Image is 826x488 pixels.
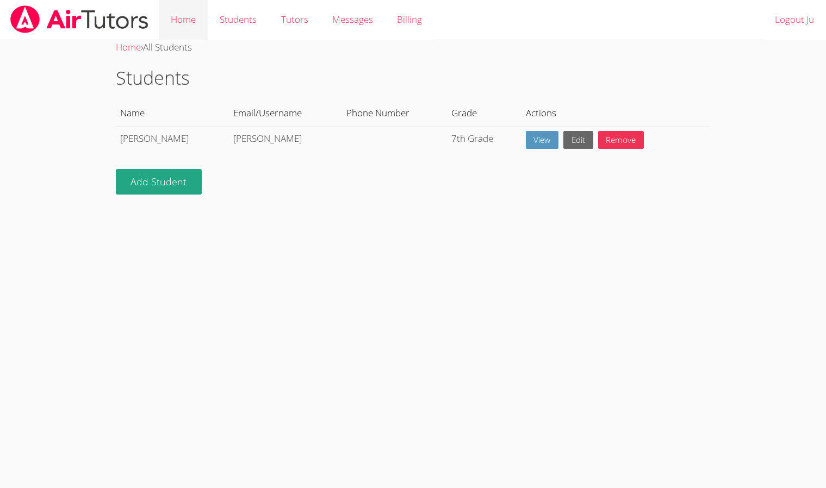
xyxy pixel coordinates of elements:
a: Home [116,41,141,53]
th: Name [116,101,229,126]
td: [PERSON_NAME] [228,126,341,154]
span: All Students [143,41,192,53]
a: Edit [563,131,593,149]
a: Remove [598,131,644,149]
td: 7th Grade [447,126,521,154]
div: › [116,40,711,55]
a: View [526,131,559,149]
td: [PERSON_NAME] [116,126,229,154]
th: Grade [447,101,521,126]
a: Add Student [116,169,202,195]
h1: Students [116,64,711,92]
th: Actions [521,101,710,126]
img: airtutors_banner-c4298cdbf04f3fff15de1276eac7730deb9818008684d7c2e4769d2f7ddbe033.png [9,5,150,33]
th: Email/Username [228,101,341,126]
span: Messages [332,13,373,26]
th: Phone Number [341,101,446,126]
